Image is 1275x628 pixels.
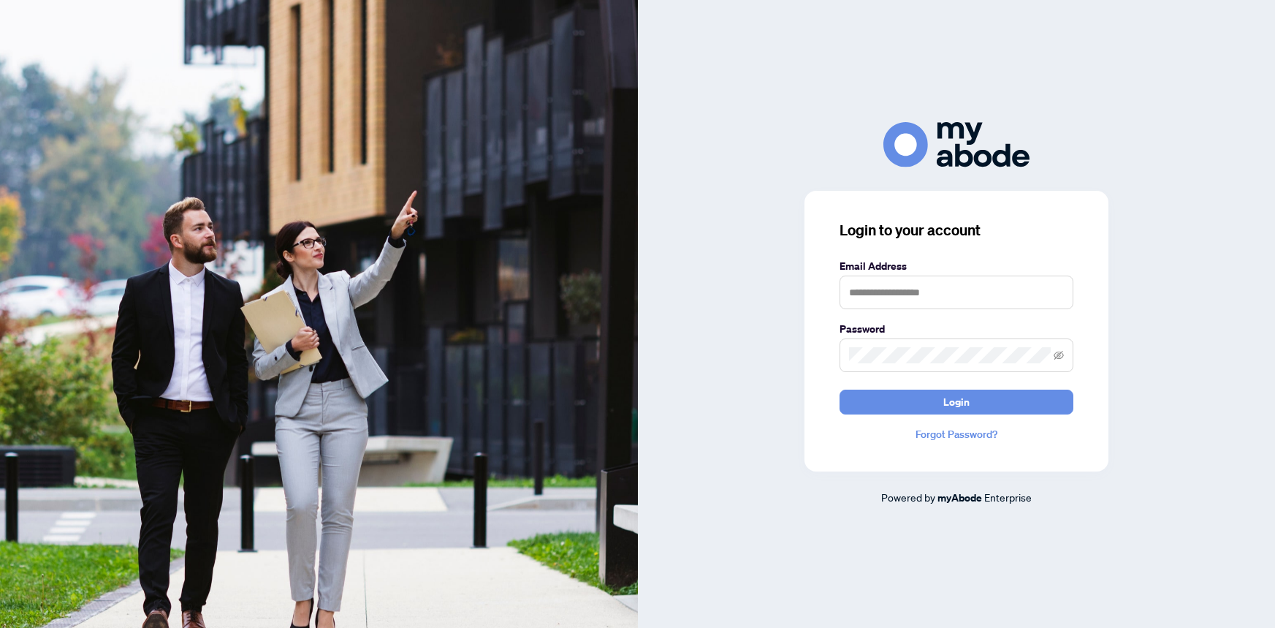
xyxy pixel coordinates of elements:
h3: Login to your account [840,220,1073,241]
span: eye-invisible [1054,350,1064,360]
img: ma-logo [883,122,1029,167]
a: myAbode [937,490,982,506]
button: Login [840,390,1073,415]
label: Password [840,321,1073,337]
span: Enterprise [984,491,1032,504]
span: Login [943,390,970,414]
a: Forgot Password? [840,426,1073,442]
span: Powered by [881,491,935,504]
label: Email Address [840,258,1073,274]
